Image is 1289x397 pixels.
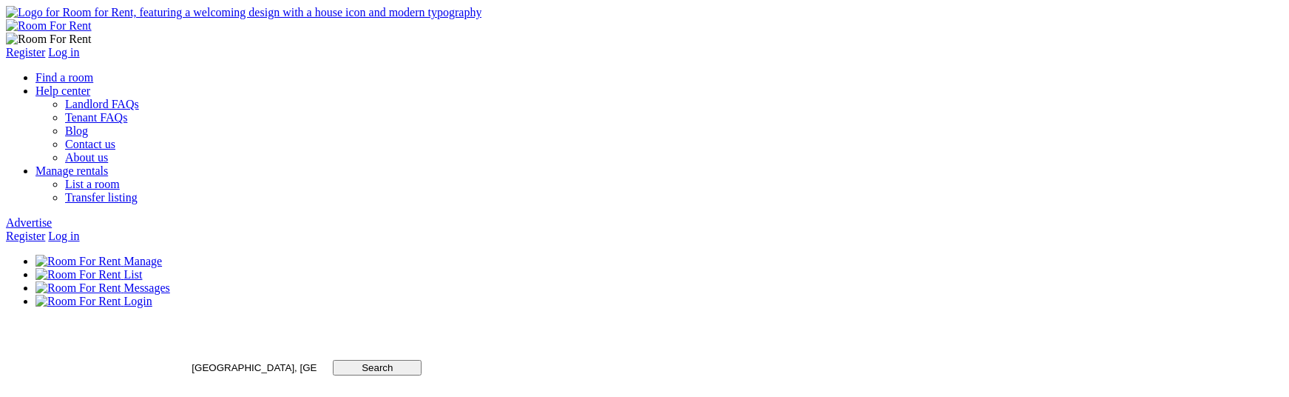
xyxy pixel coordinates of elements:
[35,71,93,84] a: Find a room
[124,255,163,267] span: Manage
[65,151,108,164] a: About us
[65,98,139,110] a: Landlord FAQs
[35,268,142,281] a: List
[65,124,88,137] a: Blog
[6,324,606,344] h1: Search for a room for rent in [GEOGRAPHIC_DATA]
[124,295,152,307] span: Login
[6,216,52,229] a: Advertise
[48,230,79,242] a: Log in
[35,295,152,307] a: Login
[6,46,45,59] a: Register
[35,84,90,97] a: Help center
[190,361,318,374] input: Where do you want to live. Search by town or postcode
[65,111,127,124] a: Tenant FAQs
[6,19,92,33] img: Room For Rent
[65,138,115,150] a: Contact us
[6,33,92,46] img: Room For Rent
[65,191,138,204] a: Transfer listing
[124,281,170,294] span: Messages
[35,295,121,308] img: Room For Rent
[6,230,45,242] a: Register
[35,255,121,268] img: Room For Rent
[48,46,79,59] a: Log in
[35,164,108,177] a: Manage rentals
[333,360,422,376] input: Search
[35,255,162,267] a: Manage
[6,6,481,19] img: Logo for Room for Rent, featuring a welcoming design with a house icon and modern typography
[35,281,121,295] img: Room For Rent
[35,268,121,281] img: Room For Rent
[65,178,120,190] a: List a room
[124,268,143,281] span: List
[35,281,170,294] a: Messages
